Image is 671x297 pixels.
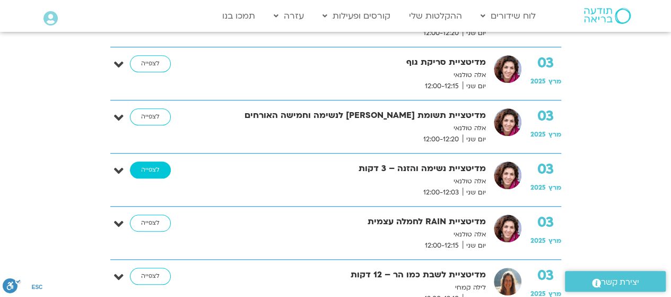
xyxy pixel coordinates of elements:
a: עזרה [268,6,309,26]
strong: מדיטציית תשומת [PERSON_NAME] לנשימה וחמישה האורחים [207,108,486,123]
a: ההקלטות שלי [404,6,467,26]
strong: מדיטציית סריקת גוף [207,55,486,70]
span: יום שני [463,187,486,198]
span: 2025 [530,130,546,139]
a: לצפייה [130,108,171,125]
a: לוח שידורים [475,6,541,26]
p: אלה טולנאי [207,70,486,81]
span: 2025 [530,236,546,245]
p: אלה טולנאי [207,229,486,240]
span: יום שני [463,134,486,145]
strong: 03 [530,55,561,71]
a: לצפייה [130,162,171,179]
span: 12:00-12:15 [421,81,463,92]
span: 12:00-12:15 [421,240,463,251]
p: אלה טולנאי [207,123,486,134]
strong: מדיטציית נשימה והזנה – 3 דקות [207,162,486,176]
a: יצירת קשר [565,271,666,292]
span: 2025 [530,77,546,86]
p: אלה טולנאי [207,176,486,187]
a: לצפייה [130,215,171,232]
span: יצירת קשר [601,275,639,290]
span: יום שני [463,81,486,92]
span: 12:00-12:20 [420,28,463,39]
strong: 03 [530,268,561,284]
span: מרץ [548,130,561,139]
strong: 03 [530,215,561,231]
span: 2025 [530,183,546,192]
img: תודעה בריאה [584,8,631,24]
a: תמכו בנו [217,6,260,26]
span: 12:00-12:20 [420,134,463,145]
span: 12:00-12:03 [420,187,463,198]
a: לצפייה [130,268,171,285]
span: יום שני [463,240,486,251]
strong: מדיטציית RAIN לחמלה עצמית [207,215,486,229]
span: מרץ [548,77,561,86]
p: לילה קמחי [207,282,486,293]
a: קורסים ופעילות [317,6,396,26]
strong: 03 [530,108,561,124]
span: מרץ [548,183,561,192]
strong: 03 [530,162,561,177]
strong: מדיטציית לשבת כמו הר – 12 דקות [207,268,486,282]
span: מרץ [548,236,561,245]
span: יום שני [463,28,486,39]
a: לצפייה [130,55,171,72]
